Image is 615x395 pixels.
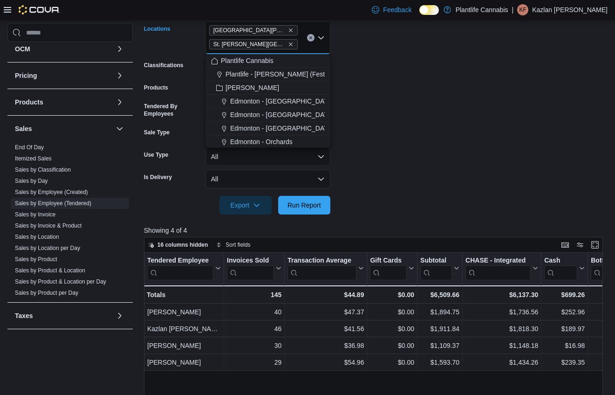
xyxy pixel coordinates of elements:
[287,340,364,352] div: $36.98
[544,256,585,280] button: Cash
[15,71,112,80] button: Pricing
[225,196,266,215] span: Export
[205,68,330,81] button: Plantlife - [PERSON_NAME] (Festival)
[205,135,330,149] button: Edmonton - Orchards
[15,233,59,241] span: Sales by Location
[15,189,88,195] a: Sales by Employee (Created)
[517,4,528,15] div: Kazlan Foisy-Lentz
[147,357,221,368] div: [PERSON_NAME]
[288,42,294,47] button: Remove St. Albert - Jensen Lakes from selection in this group
[209,25,298,35] span: St. Albert - Erin Ridge
[287,256,356,265] div: Transaction Average
[212,239,254,250] button: Sort fields
[7,142,133,302] div: Sales
[15,311,112,320] button: Taxes
[420,357,459,368] div: $1,593.70
[15,177,48,185] span: Sales by Day
[15,245,80,251] a: Sales by Location per Day
[519,4,526,15] span: KF
[370,256,407,265] div: Gift Cards
[465,256,538,280] button: CHASE - Integrated
[227,340,281,352] div: 30
[287,256,364,280] button: Transaction Average
[370,256,407,280] div: Gift Card Sales
[465,289,538,300] div: $6,137.30
[205,170,330,188] button: All
[370,324,414,335] div: $0.00
[317,34,325,42] button: Close list of options
[230,110,334,119] span: Edmonton - [GEOGRAPHIC_DATA]
[230,97,334,106] span: Edmonton - [GEOGRAPHIC_DATA]
[147,307,221,318] div: [PERSON_NAME]
[221,56,273,65] span: Plantlife Cannabis
[15,244,80,252] span: Sales by Location per Day
[544,256,577,265] div: Cash
[15,44,30,54] h3: OCM
[227,256,281,280] button: Invoices Sold
[15,234,59,240] a: Sales by Location
[147,324,221,335] div: Kazlan [PERSON_NAME]
[370,256,414,280] button: Gift Cards
[15,289,78,297] span: Sales by Product per Day
[15,278,106,285] span: Sales by Product & Location per Day
[589,239,601,250] button: Enter fullscreen
[19,5,60,14] img: Cova
[532,4,608,15] p: Kazlan [PERSON_NAME]
[287,357,364,368] div: $54.96
[370,307,414,318] div: $0.00
[465,256,531,265] div: CHASE - Integrated
[205,108,330,122] button: Edmonton - [GEOGRAPHIC_DATA]
[205,147,330,166] button: All
[114,97,125,108] button: Products
[278,196,330,215] button: Run Report
[15,256,57,263] span: Sales by Product
[227,307,281,318] div: 40
[287,289,364,300] div: $44.89
[225,69,337,79] span: Plantlife - [PERSON_NAME] (Festival)
[225,83,279,92] span: [PERSON_NAME]
[419,5,439,15] input: Dark Mode
[205,54,330,68] button: Plantlife Cannabis
[144,129,170,136] label: Sale Type
[225,241,250,249] span: Sort fields
[15,71,37,80] h3: Pricing
[15,222,82,229] a: Sales by Invoice & Product
[114,123,125,134] button: Sales
[287,307,364,318] div: $47.37
[420,256,452,280] div: Subtotal
[288,28,294,33] button: Remove St. Albert - Erin Ridge from selection in this group
[370,357,414,368] div: $0.00
[465,324,538,335] div: $1,818.30
[227,256,274,265] div: Invoices Sold
[147,256,213,265] div: Tendered Employee
[144,62,184,69] label: Classifications
[15,97,112,107] button: Products
[370,340,414,352] div: $0.00
[383,5,411,14] span: Feedback
[15,155,52,162] a: Itemized Sales
[544,324,585,335] div: $189.97
[205,95,330,108] button: Edmonton - [GEOGRAPHIC_DATA]
[147,256,213,280] div: Tendered Employee
[15,200,91,207] a: Sales by Employee (Tendered)
[465,307,538,318] div: $1,736.56
[420,307,459,318] div: $1,894.75
[15,267,85,274] span: Sales by Product & Location
[209,39,298,49] span: St. Albert - Jensen Lakes
[230,137,293,146] span: Edmonton - Orchards
[227,324,281,335] div: 46
[205,122,330,135] button: Edmonton - [GEOGRAPHIC_DATA]
[157,241,208,249] span: 16 columns hidden
[147,256,221,280] button: Tendered Employee
[114,310,125,321] button: Taxes
[144,151,168,159] label: Use Type
[15,166,71,173] a: Sales by Classification
[368,0,415,19] a: Feedback
[544,256,577,280] div: Cash
[227,357,281,368] div: 29
[147,289,221,300] div: Totals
